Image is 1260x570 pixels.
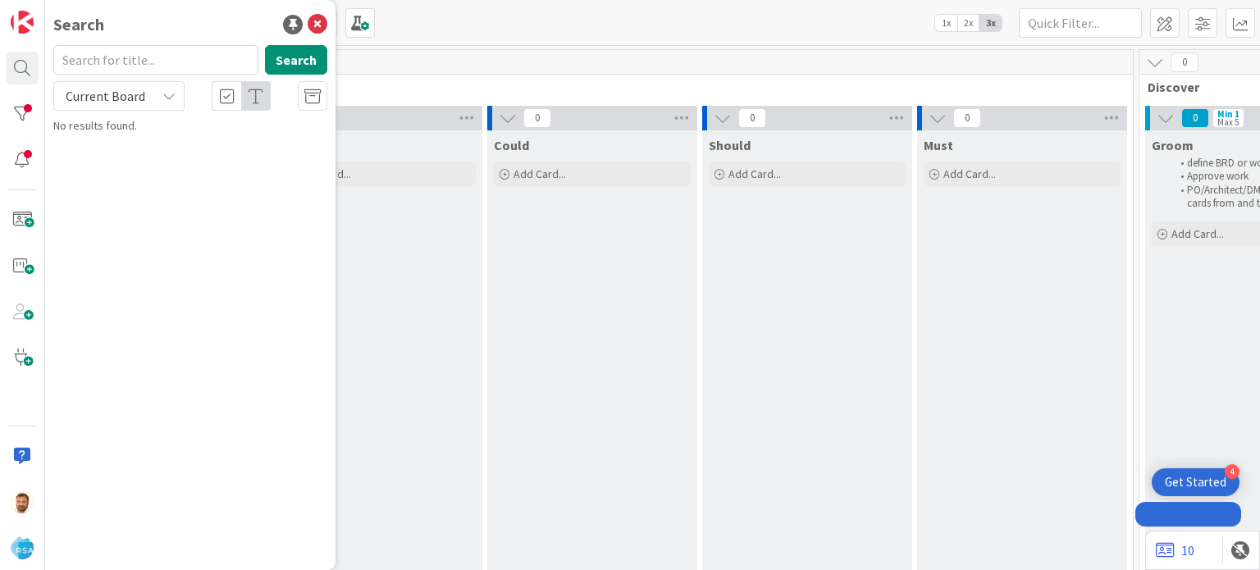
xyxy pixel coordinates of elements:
span: Add Card... [514,166,566,181]
button: Search [265,45,327,75]
div: Max 5 [1217,118,1239,126]
span: 0 [1171,52,1198,72]
div: Open Get Started checklist, remaining modules: 4 [1152,468,1239,496]
div: 4 [1225,464,1239,479]
div: Min 1 [1217,110,1239,118]
img: avatar [11,536,34,559]
span: 0 [1181,108,1209,128]
span: Add Card... [728,166,781,181]
div: Get Started [1165,474,1226,490]
span: Must [924,137,953,153]
span: Add Card... [943,166,996,181]
span: 3x [979,15,1002,31]
a: 10 [1156,540,1194,560]
span: 0 [738,108,766,128]
img: AS [11,490,34,513]
input: Quick Filter... [1019,8,1142,38]
span: Could [494,137,529,153]
span: 2x [957,15,979,31]
span: 0 [523,108,551,128]
span: Current Board [66,88,145,104]
div: No results found. [53,117,327,135]
span: 0 [953,108,981,128]
input: Search for title... [53,45,258,75]
span: Product Backlog [60,79,1112,95]
span: Should [709,137,751,153]
span: 1x [935,15,957,31]
div: Search [53,12,104,37]
img: Visit kanbanzone.com [11,11,34,34]
span: Add Card... [1171,226,1224,241]
span: Groom [1152,137,1194,153]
